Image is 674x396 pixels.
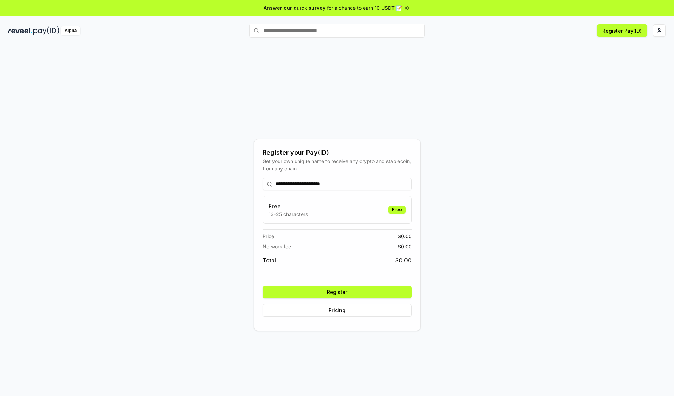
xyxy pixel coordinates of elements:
[8,26,32,35] img: reveel_dark
[264,4,325,12] span: Answer our quick survey
[263,256,276,264] span: Total
[398,243,412,250] span: $ 0.00
[33,26,59,35] img: pay_id
[327,4,402,12] span: for a chance to earn 10 USDT 📝
[597,24,647,37] button: Register Pay(ID)
[398,233,412,240] span: $ 0.00
[61,26,80,35] div: Alpha
[388,206,406,214] div: Free
[263,157,412,172] div: Get your own unique name to receive any crypto and stablecoin, from any chain
[263,148,412,157] div: Register your Pay(ID)
[263,286,412,298] button: Register
[263,233,274,240] span: Price
[395,256,412,264] span: $ 0.00
[263,304,412,317] button: Pricing
[263,243,291,250] span: Network fee
[269,202,308,210] h3: Free
[269,210,308,218] p: 13-25 characters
